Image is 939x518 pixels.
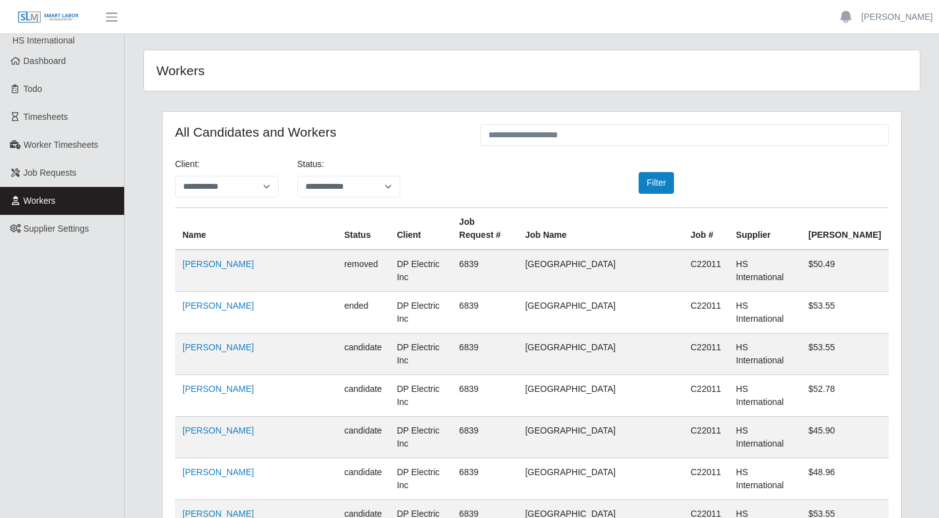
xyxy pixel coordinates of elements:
td: C22011 [683,334,729,375]
h4: Workers [156,63,459,78]
a: [PERSON_NAME] [182,425,254,435]
td: C22011 [683,458,729,500]
td: DP Electric Inc [389,292,451,334]
td: $52.78 [801,375,889,417]
span: Timesheets [24,112,68,122]
td: 6839 [452,334,518,375]
td: candidate [337,334,390,375]
td: C22011 [683,292,729,334]
th: Job Request # [452,208,518,250]
th: Job Name [518,208,683,250]
td: DP Electric Inc [389,375,451,417]
td: 6839 [452,292,518,334]
span: Workers [24,196,56,206]
img: SLM Logo [17,11,79,24]
label: Client: [175,158,200,171]
label: Status: [297,158,325,171]
span: Job Requests [24,168,77,178]
td: HS International [729,334,801,375]
span: Worker Timesheets [24,140,98,150]
a: [PERSON_NAME] [182,384,254,394]
td: [GEOGRAPHIC_DATA] [518,375,683,417]
td: 6839 [452,250,518,292]
td: HS International [729,458,801,500]
span: Dashboard [24,56,66,66]
td: candidate [337,458,390,500]
td: [GEOGRAPHIC_DATA] [518,250,683,292]
th: [PERSON_NAME] [801,208,889,250]
a: [PERSON_NAME] [182,342,254,352]
td: removed [337,250,390,292]
td: HS International [729,375,801,417]
button: Filter [639,172,674,194]
td: C22011 [683,417,729,458]
h4: All Candidates and Workers [175,124,462,140]
td: DP Electric Inc [389,334,451,375]
td: HS International [729,250,801,292]
td: $50.49 [801,250,889,292]
th: Client [389,208,451,250]
td: ended [337,292,390,334]
a: [PERSON_NAME] [182,259,254,269]
td: 6839 [452,375,518,417]
td: candidate [337,417,390,458]
td: [GEOGRAPHIC_DATA] [518,334,683,375]
td: $48.96 [801,458,889,500]
span: Supplier Settings [24,224,89,234]
td: DP Electric Inc [389,417,451,458]
span: Todo [24,84,42,94]
td: $53.55 [801,334,889,375]
td: [GEOGRAPHIC_DATA] [518,458,683,500]
a: [PERSON_NAME] [182,301,254,311]
td: $45.90 [801,417,889,458]
td: HS International [729,417,801,458]
a: [PERSON_NAME] [861,11,933,24]
td: HS International [729,292,801,334]
th: Job # [683,208,729,250]
th: Supplier [729,208,801,250]
th: Status [337,208,390,250]
td: [GEOGRAPHIC_DATA] [518,417,683,458]
td: 6839 [452,458,518,500]
td: 6839 [452,417,518,458]
td: DP Electric Inc [389,458,451,500]
th: Name [175,208,337,250]
td: C22011 [683,250,729,292]
td: DP Electric Inc [389,250,451,292]
td: $53.55 [801,292,889,334]
td: candidate [337,375,390,417]
td: C22011 [683,375,729,417]
td: [GEOGRAPHIC_DATA] [518,292,683,334]
a: [PERSON_NAME] [182,467,254,477]
span: HS International [12,35,74,45]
